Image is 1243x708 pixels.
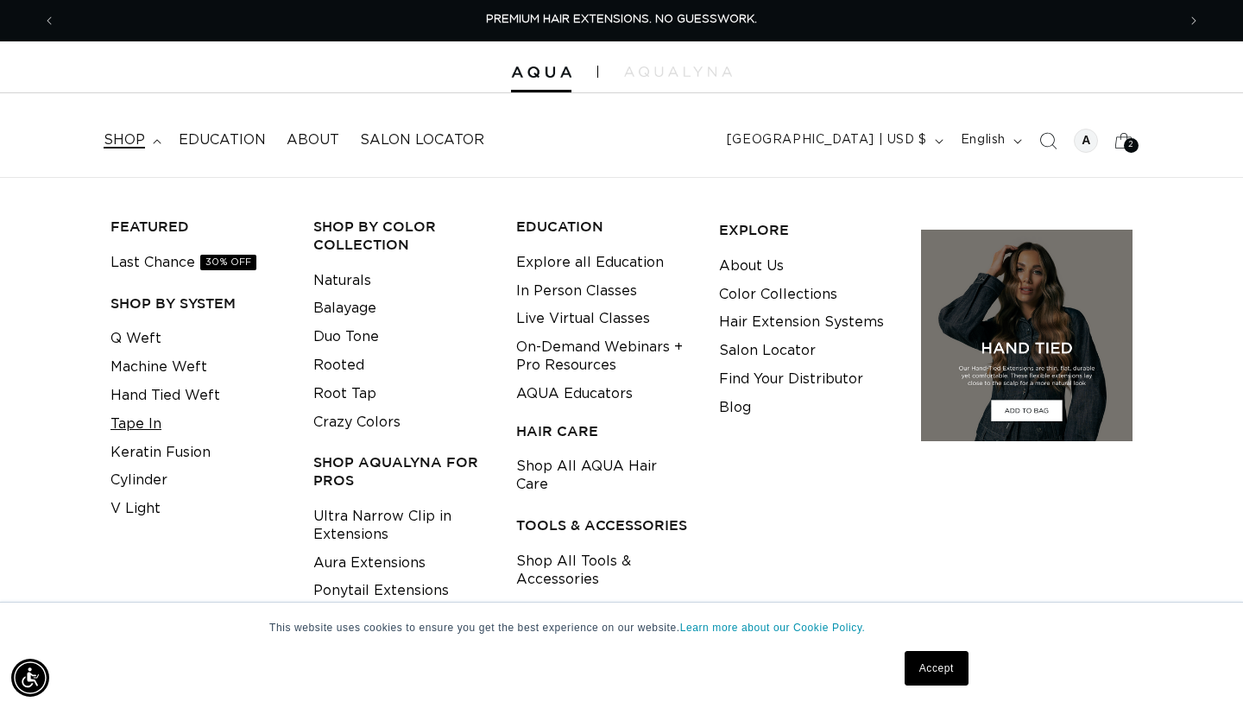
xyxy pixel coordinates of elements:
[313,294,376,323] a: Balayage
[276,121,350,160] a: About
[1128,138,1134,153] span: 2
[110,410,161,439] a: Tape In
[313,323,379,351] a: Duo Tone
[516,516,692,534] h3: TOOLS & ACCESSORIES
[516,380,633,408] a: AQUA Educators
[168,121,276,160] a: Education
[1175,4,1213,37] button: Next announcement
[30,4,68,37] button: Previous announcement
[350,121,495,160] a: Salon Locator
[516,218,692,236] h3: EDUCATION
[950,124,1029,157] button: English
[719,394,751,422] a: Blog
[313,577,449,605] a: Ponytail Extensions
[110,294,287,313] h3: SHOP BY SYSTEM
[313,408,401,437] a: Crazy Colors
[719,337,816,365] a: Salon Locator
[719,221,895,239] h3: EXPLORE
[961,131,1006,149] span: English
[716,124,950,157] button: [GEOGRAPHIC_DATA] | USD $
[680,622,866,634] a: Learn more about our Cookie Policy.
[516,547,692,594] a: Shop All Tools & Accessories
[200,255,256,270] span: 30% OFF
[516,452,692,499] a: Shop All AQUA Hair Care
[727,131,927,149] span: [GEOGRAPHIC_DATA] | USD $
[511,66,571,79] img: Aqua Hair Extensions
[1157,625,1243,708] iframe: Chat Widget
[313,267,371,295] a: Naturals
[110,353,207,382] a: Machine Weft
[269,620,974,635] p: This website uses cookies to ensure you get the best experience on our website.
[110,249,256,277] a: Last Chance30% OFF
[93,121,168,160] summary: shop
[719,365,863,394] a: Find Your Distributor
[516,333,692,380] a: On-Demand Webinars + Pro Resources
[287,131,339,149] span: About
[179,131,266,149] span: Education
[624,66,732,77] img: aqualyna.com
[360,131,484,149] span: Salon Locator
[104,131,145,149] span: shop
[516,277,637,306] a: In Person Classes
[516,249,664,277] a: Explore all Education
[1029,122,1067,160] summary: Search
[110,495,161,523] a: V Light
[719,252,784,281] a: About Us
[516,305,650,333] a: Live Virtual Classes
[110,466,167,495] a: Cylinder
[11,659,49,697] div: Accessibility Menu
[313,351,364,380] a: Rooted
[486,14,757,25] span: PREMIUM HAIR EXTENSIONS. NO GUESSWORK.
[110,382,220,410] a: Hand Tied Weft
[110,218,287,236] h3: FEATURED
[110,325,161,353] a: Q Weft
[313,453,489,490] h3: Shop AquaLyna for Pros
[313,503,489,549] a: Ultra Narrow Clip in Extensions
[313,218,489,254] h3: Shop by Color Collection
[110,439,211,467] a: Keratin Fusion
[719,308,884,337] a: Hair Extension Systems
[905,651,969,686] a: Accept
[313,380,376,408] a: Root Tap
[516,422,692,440] h3: HAIR CARE
[313,549,426,578] a: Aura Extensions
[719,281,837,309] a: Color Collections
